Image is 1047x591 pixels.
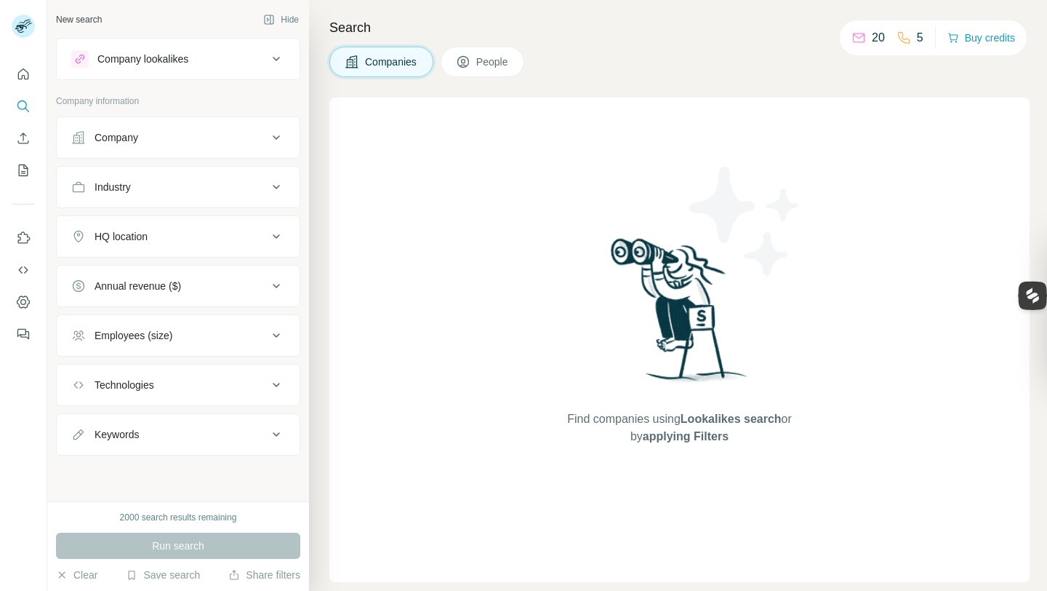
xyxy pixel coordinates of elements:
[95,180,131,194] div: Industry
[12,157,35,183] button: My lists
[253,9,309,31] button: Hide
[97,52,188,66] div: Company lookalikes
[228,568,300,582] button: Share filters
[947,28,1015,48] button: Buy credits
[95,279,181,293] div: Annual revenue ($)
[57,120,300,155] button: Company
[95,130,138,145] div: Company
[604,234,755,397] img: Surfe Illustration - Woman searching with binoculars
[12,93,35,119] button: Search
[56,13,102,26] div: New search
[57,41,300,76] button: Company lookalikes
[680,156,811,287] img: Surfe Illustration - Stars
[872,29,885,47] p: 20
[917,29,923,47] p: 5
[57,219,300,254] button: HQ location
[12,321,35,347] button: Feedback
[95,328,172,343] div: Employees (size)
[681,413,782,425] span: Lookalikes search
[57,318,300,353] button: Employees (size)
[56,95,300,108] p: Company information
[12,125,35,151] button: Enrich CSV
[56,568,97,582] button: Clear
[95,427,139,442] div: Keywords
[57,170,300,205] button: Industry
[120,511,237,524] div: 2000 search results remaining
[95,229,148,244] div: HQ location
[95,378,154,392] div: Technologies
[365,55,418,69] span: Companies
[12,257,35,283] button: Use Surfe API
[12,289,35,315] button: Dashboard
[329,17,1030,38] h4: Search
[126,568,200,582] button: Save search
[643,430,729,443] span: applying Filters
[57,368,300,402] button: Technologies
[57,417,300,452] button: Keywords
[57,269,300,304] button: Annual revenue ($)
[12,61,35,87] button: Quick start
[476,55,510,69] span: People
[563,410,795,445] span: Find companies using or by
[12,225,35,251] button: Use Surfe on LinkedIn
